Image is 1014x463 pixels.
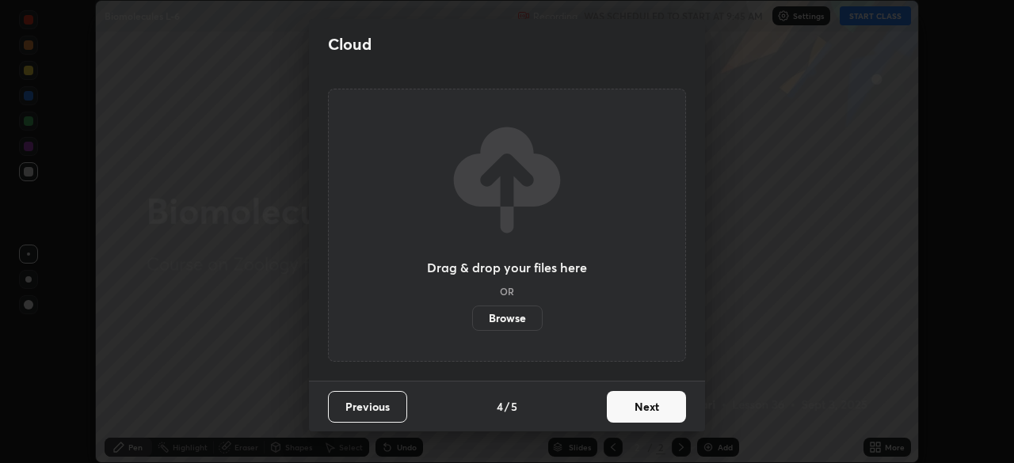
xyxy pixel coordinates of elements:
[328,391,407,423] button: Previous
[497,398,503,415] h4: 4
[328,34,372,55] h2: Cloud
[500,287,514,296] h5: OR
[511,398,517,415] h4: 5
[607,391,686,423] button: Next
[505,398,509,415] h4: /
[427,261,587,274] h3: Drag & drop your files here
